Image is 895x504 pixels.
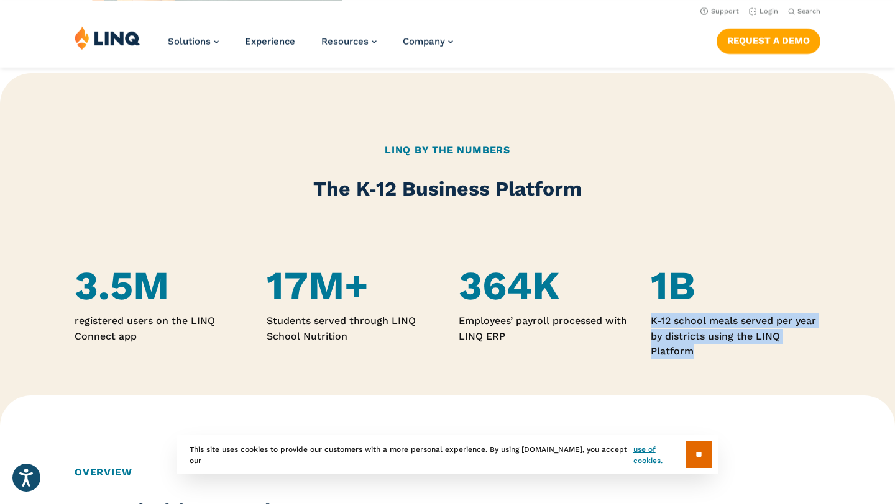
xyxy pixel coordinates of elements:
[267,263,436,309] h4: 17M+
[749,7,778,16] a: Login
[797,7,820,16] span: Search
[75,143,820,158] h2: LINQ By the Numbers
[788,7,820,16] button: Open Search Bar
[651,263,820,309] h4: 1B
[700,7,739,16] a: Support
[168,26,453,67] nav: Primary Navigation
[75,26,140,50] img: LINQ | K‑12 Software
[75,263,244,309] h4: 3.5M
[75,175,820,203] h2: The K‑12 Business Platform
[321,36,369,47] span: Resources
[633,444,686,466] a: use of cookies.
[168,36,211,47] span: Solutions
[403,36,445,47] span: Company
[245,36,295,47] a: Experience
[651,313,820,359] p: K-12 school meals served per year by districts using the LINQ Platform
[75,313,244,344] p: registered users on the LINQ Connect app
[717,29,820,53] a: Request a Demo
[459,263,628,309] h4: 364K
[459,313,628,344] p: Employees’ payroll processed with LINQ ERP
[321,36,377,47] a: Resources
[267,313,436,344] p: Students served through LINQ School Nutrition
[168,36,219,47] a: Solutions
[177,435,718,474] div: This site uses cookies to provide our customers with a more personal experience. By using [DOMAIN...
[717,26,820,53] nav: Button Navigation
[403,36,453,47] a: Company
